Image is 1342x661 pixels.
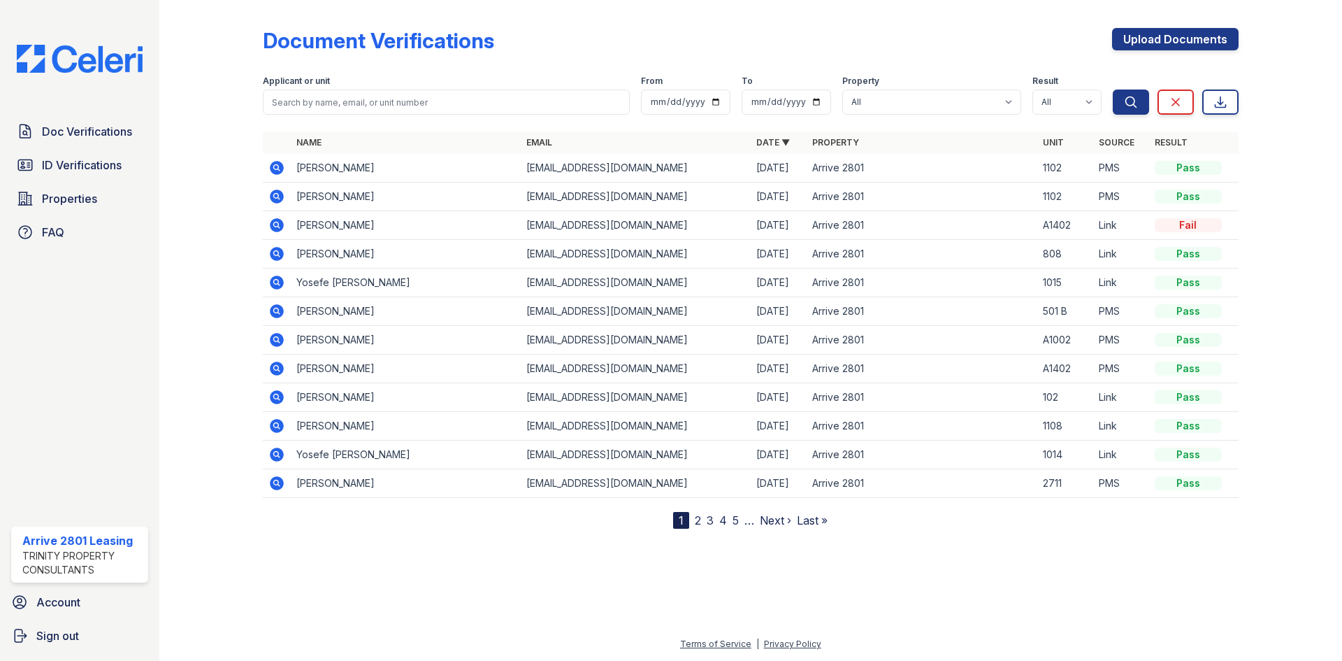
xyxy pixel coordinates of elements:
td: Arrive 2801 [807,154,1037,183]
div: Arrive 2801 Leasing [22,532,143,549]
td: 102 [1037,383,1093,412]
td: Arrive 2801 [807,211,1037,240]
span: FAQ [42,224,64,241]
td: [PERSON_NAME] [291,183,521,211]
td: PMS [1093,326,1149,355]
td: [PERSON_NAME] [291,469,521,498]
td: [DATE] [751,183,807,211]
a: 5 [733,513,739,527]
td: 1108 [1037,412,1093,441]
td: Arrive 2801 [807,326,1037,355]
td: 501 B [1037,297,1093,326]
td: [EMAIL_ADDRESS][DOMAIN_NAME] [521,240,751,269]
div: Pass [1155,304,1222,318]
span: ID Verifications [42,157,122,173]
td: Link [1093,211,1149,240]
td: Arrive 2801 [807,183,1037,211]
td: 1015 [1037,269,1093,297]
td: PMS [1093,355,1149,383]
td: [DATE] [751,326,807,355]
span: Doc Verifications [42,123,132,140]
a: Sign out [6,622,154,650]
span: … [744,512,754,529]
td: [EMAIL_ADDRESS][DOMAIN_NAME] [521,211,751,240]
td: A1002 [1037,326,1093,355]
div: Fail [1155,218,1222,232]
td: [DATE] [751,469,807,498]
img: CE_Logo_Blue-a8612792a0a2168367f1c8372b55b34899dd931a85d93a1a3d3e32e68fde9ad4.png [6,45,154,73]
td: [PERSON_NAME] [291,240,521,269]
a: Terms of Service [680,639,751,649]
div: 1 [673,512,689,529]
td: 1102 [1037,183,1093,211]
div: | [756,639,759,649]
td: 808 [1037,240,1093,269]
td: [DATE] [751,412,807,441]
div: Pass [1155,448,1222,462]
td: [EMAIL_ADDRESS][DOMAIN_NAME] [521,383,751,412]
td: [EMAIL_ADDRESS][DOMAIN_NAME] [521,154,751,183]
a: Last » [797,513,828,527]
input: Search by name, email, or unit number [263,90,630,115]
td: [EMAIL_ADDRESS][DOMAIN_NAME] [521,441,751,469]
td: PMS [1093,469,1149,498]
td: [DATE] [751,211,807,240]
label: From [641,76,663,87]
td: A1402 [1037,355,1093,383]
a: Name [296,137,322,148]
label: To [742,76,753,87]
td: Arrive 2801 [807,469,1037,498]
td: PMS [1093,154,1149,183]
a: Date ▼ [756,137,790,148]
td: [DATE] [751,154,807,183]
td: Link [1093,412,1149,441]
td: Arrive 2801 [807,383,1037,412]
a: 3 [707,513,714,527]
td: [PERSON_NAME] [291,412,521,441]
div: Trinity Property Consultants [22,549,143,577]
a: Property [812,137,859,148]
a: Email [526,137,552,148]
td: [PERSON_NAME] [291,211,521,240]
td: Arrive 2801 [807,355,1037,383]
td: [DATE] [751,269,807,297]
td: [DATE] [751,355,807,383]
td: Yosefe [PERSON_NAME] [291,441,521,469]
td: Arrive 2801 [807,441,1037,469]
div: Document Verifications [263,28,494,53]
td: Link [1093,383,1149,412]
td: [EMAIL_ADDRESS][DOMAIN_NAME] [521,269,751,297]
td: [EMAIL_ADDRESS][DOMAIN_NAME] [521,412,751,441]
td: Arrive 2801 [807,297,1037,326]
a: Result [1155,137,1188,148]
div: Pass [1155,362,1222,376]
td: PMS [1093,183,1149,211]
span: Properties [42,190,97,207]
label: Property [842,76,879,87]
td: Link [1093,269,1149,297]
a: Doc Verifications [11,118,148,145]
td: [PERSON_NAME] [291,355,521,383]
div: Pass [1155,333,1222,347]
td: Arrive 2801 [807,269,1037,297]
a: FAQ [11,218,148,246]
a: Properties [11,185,148,213]
a: Account [6,588,154,616]
label: Result [1032,76,1058,87]
td: [PERSON_NAME] [291,383,521,412]
td: Arrive 2801 [807,412,1037,441]
span: Account [36,594,80,611]
td: Yosefe [PERSON_NAME] [291,269,521,297]
a: 2 [695,513,701,527]
td: [PERSON_NAME] [291,297,521,326]
td: Link [1093,240,1149,269]
td: [EMAIL_ADDRESS][DOMAIN_NAME] [521,469,751,498]
div: Pass [1155,190,1222,204]
td: [PERSON_NAME] [291,154,521,183]
a: Privacy Policy [764,639,821,649]
a: 4 [719,513,727,527]
td: [EMAIL_ADDRESS][DOMAIN_NAME] [521,355,751,383]
td: 1014 [1037,441,1093,469]
td: [DATE] [751,441,807,469]
td: [EMAIL_ADDRESS][DOMAIN_NAME] [521,297,751,326]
